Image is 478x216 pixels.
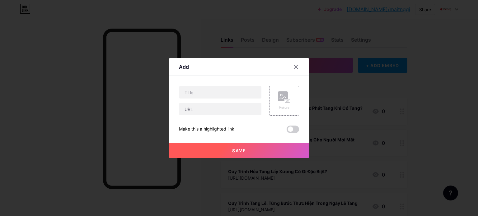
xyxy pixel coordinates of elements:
[179,103,261,115] input: URL
[278,105,290,110] div: Picture
[169,143,309,158] button: Save
[179,86,261,99] input: Title
[179,63,189,71] div: Add
[232,148,246,153] span: Save
[179,126,234,133] div: Make this a highlighted link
